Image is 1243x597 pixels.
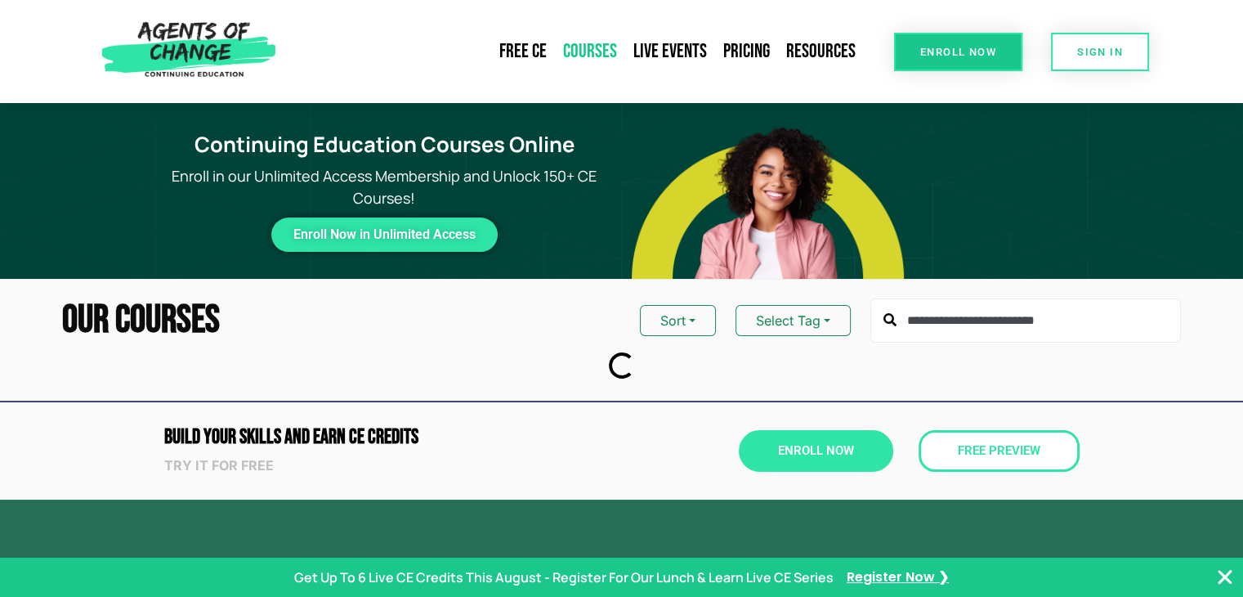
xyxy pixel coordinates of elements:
a: Free CE [491,33,555,70]
a: Free Preview [919,430,1080,472]
a: Enroll Now [739,430,893,472]
strong: Try it for free [164,457,274,474]
a: SIGN IN [1051,33,1149,71]
p: Enroll in our Unlimited Access Membership and Unlock 150+ CE Courses! [147,165,621,209]
button: Close Banner [1215,568,1235,587]
span: Free Preview [958,445,1040,457]
p: Get Up To 6 Live CE Credits This August - Register For Our Lunch & Learn Live CE Series [294,568,834,587]
h2: Our Courses [62,301,220,340]
a: Enroll Now in Unlimited Access [271,218,498,252]
a: Live Events [625,33,715,70]
button: Select Tag [736,305,851,336]
nav: Menu [284,33,864,70]
h2: Build Your Skills and Earn CE CREDITS [164,427,614,447]
a: Pricing [715,33,778,70]
a: Register Now ❯ [847,568,949,586]
span: Enroll Now [920,47,996,57]
a: Resources [778,33,864,70]
span: Enroll Now [778,445,854,457]
button: Sort [640,305,716,336]
span: Enroll Now in Unlimited Access [293,231,476,239]
h1: Continuing Education Courses Online [157,132,611,158]
span: SIGN IN [1077,47,1123,57]
a: Courses [555,33,625,70]
a: Enroll Now [894,33,1022,71]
